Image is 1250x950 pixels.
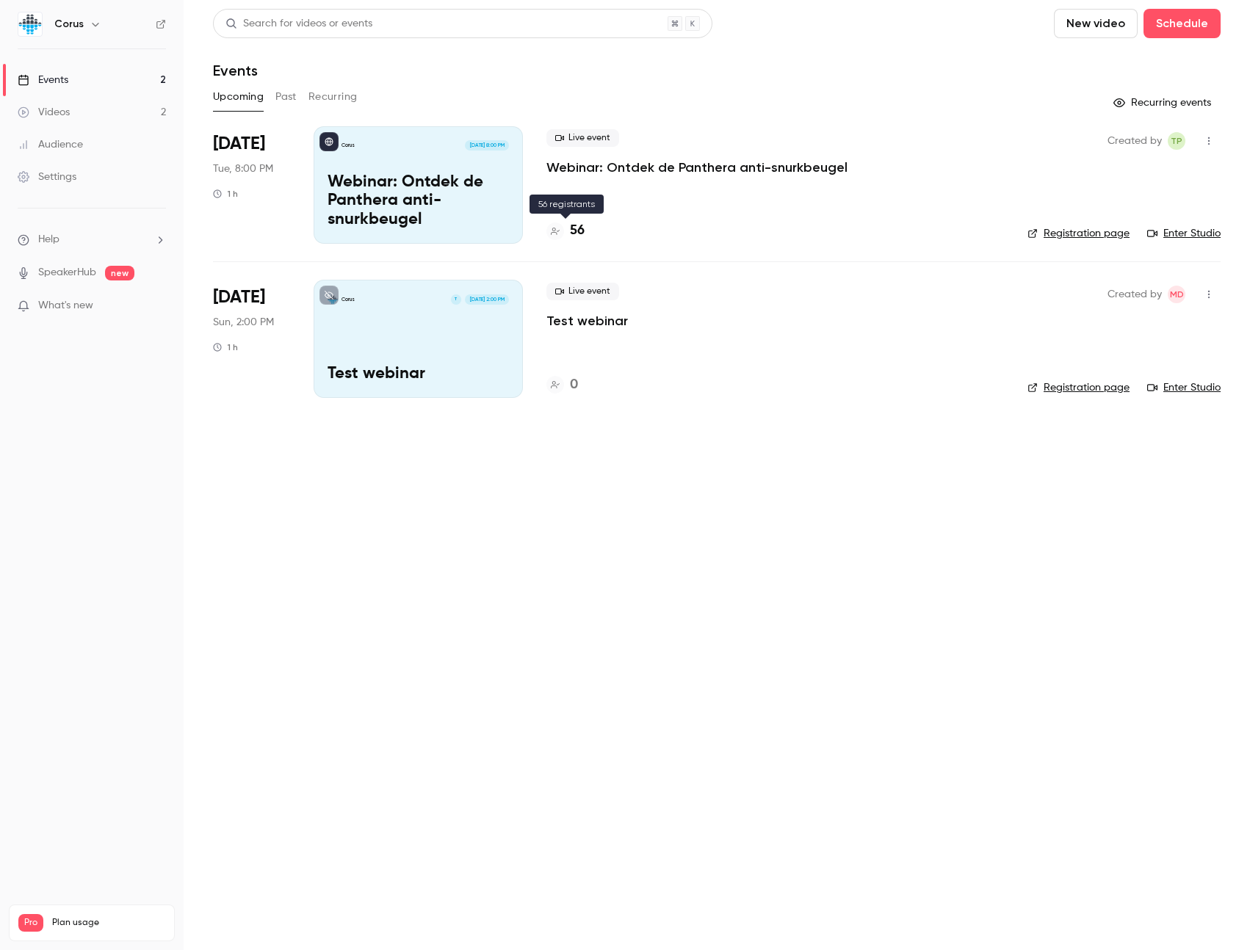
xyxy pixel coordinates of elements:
a: 56 [546,221,585,241]
div: Audience [18,137,83,152]
span: [DATE] [213,286,265,309]
a: Registration page [1027,226,1130,241]
span: What's new [38,298,93,313]
span: [DATE] 8:00 PM [465,140,508,151]
iframe: Noticeable Trigger [148,300,166,313]
button: Recurring events [1107,91,1221,115]
a: 0 [546,375,578,395]
img: Corus [18,12,42,36]
span: Live event [546,283,619,300]
p: Corus [342,142,355,149]
a: Enter Studio [1147,226,1221,241]
span: Pro [18,914,43,932]
span: Help [38,232,59,247]
span: Live event [546,129,619,147]
p: Corus [342,296,355,303]
span: MD [1170,286,1184,303]
a: Test webinar [546,312,628,330]
span: Sun, 2:00 PM [213,315,274,330]
span: new [105,266,134,280]
h4: 56 [570,221,585,241]
span: Martijn Den Uijl [1168,286,1185,303]
a: Enter Studio [1147,380,1221,395]
h6: Corus [54,17,84,32]
div: Nov 30 Sun, 2:00 PM (Europe/Amsterdam) [213,280,290,397]
div: Settings [18,170,76,184]
span: Created by [1108,286,1162,303]
a: Webinar: Ontdek de Panthera anti-snurkbeugel Corus[DATE] 8:00 PMWebinar: Ontdek de Panthera anti-... [314,126,523,244]
a: Registration page [1027,380,1130,395]
div: Videos [18,105,70,120]
a: Test webinar CorusT[DATE] 2:00 PMTest webinar [314,280,523,397]
p: Test webinar [328,365,509,384]
span: Created by [1108,132,1162,150]
p: Webinar: Ontdek de Panthera anti-snurkbeugel [328,173,509,230]
button: Schedule [1144,9,1221,38]
button: Past [275,85,297,109]
span: Tue, 8:00 PM [213,162,273,176]
li: help-dropdown-opener [18,232,166,247]
span: TP [1171,132,1182,150]
a: SpeakerHub [38,265,96,280]
div: Events [18,73,68,87]
div: Search for videos or events [225,16,372,32]
div: T [450,294,462,305]
button: New video [1054,9,1138,38]
span: Plan usage [52,917,165,929]
button: Upcoming [213,85,264,109]
div: 1 h [213,341,238,353]
h1: Events [213,62,258,79]
a: Webinar: Ontdek de Panthera anti-snurkbeugel [546,159,848,176]
span: Tessa Peters [1168,132,1185,150]
div: 1 h [213,188,238,200]
button: Recurring [308,85,358,109]
span: [DATE] 2:00 PM [465,294,508,305]
span: [DATE] [213,132,265,156]
div: Sep 30 Tue, 8:00 PM (Europe/Amsterdam) [213,126,290,244]
h4: 0 [570,375,578,395]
